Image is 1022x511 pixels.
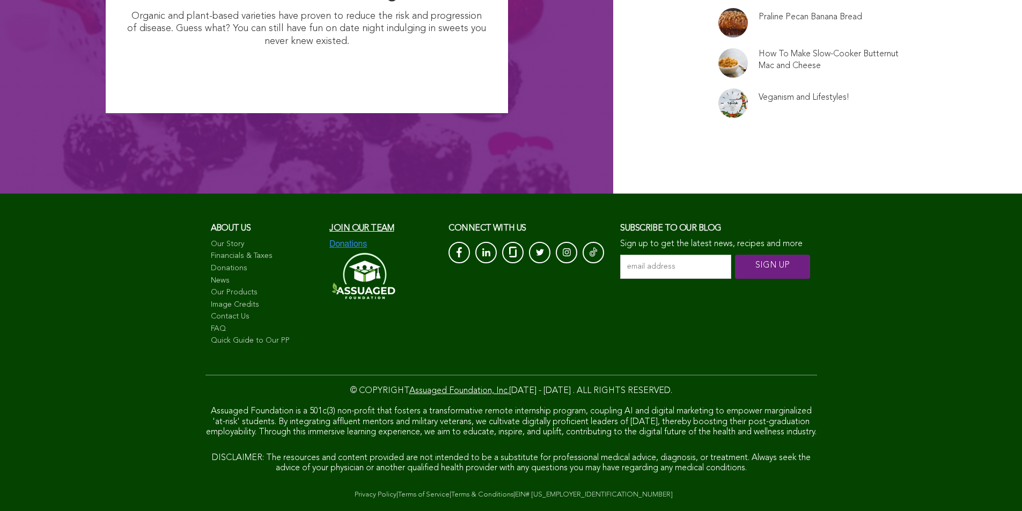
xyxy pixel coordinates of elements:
[211,312,319,322] a: Contact Us
[211,239,319,250] a: Our Story
[211,336,319,346] a: Quick Guide to Our PP
[211,263,319,274] a: Donations
[968,460,1022,511] iframe: Chat Widget
[515,491,673,498] a: EIN# [US_EMPLOYER_IDENTIFICATION_NUMBER]
[355,491,396,498] a: Privacy Policy
[448,224,526,233] span: CONNECT with us
[201,53,412,92] img: I Want Organic Shopping For Less
[329,239,367,249] img: Donations
[759,11,862,23] a: Praline Pecan Banana Bread
[127,10,487,48] p: Organic and plant-based varieties have proven to reduce the risk and progression of disease. Gues...
[759,48,908,72] a: How To Make Slow-Cooker Butternut Mac and Cheese
[211,287,319,298] a: Our Products
[620,255,731,279] input: email address
[211,251,319,262] a: Financials & Taxes
[212,454,811,472] span: DISCLAIMER: The resources and content provided are not intended to be a substitute for profession...
[329,224,394,233] a: Join our team
[451,491,513,498] a: Terms & Conditions
[735,255,810,279] input: SIGN UP
[409,387,509,395] a: Assuaged Foundation, Inc.
[620,239,811,249] p: Sign up to get the latest news, recipes and more
[205,490,817,500] div: | | |
[620,220,811,236] h3: Subscribe to our blog
[590,247,597,257] img: Tik-Tok-Icon
[759,92,849,103] a: Veganism and Lifestyles!
[211,224,251,233] span: About us
[398,491,450,498] a: Terms of Service
[211,300,319,310] a: Image Credits
[350,387,672,395] span: © COPYRIGHT [DATE] - [DATE] . ALL RIGHTS RESERVED.
[211,276,319,286] a: News
[329,249,396,302] img: Assuaged-Foundation-Logo-White
[509,247,517,257] img: glassdoor_White
[206,407,817,436] span: Assuaged Foundation is a 501c(3) non-profit that fosters a transformative remote internship progr...
[211,324,319,335] a: FAQ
